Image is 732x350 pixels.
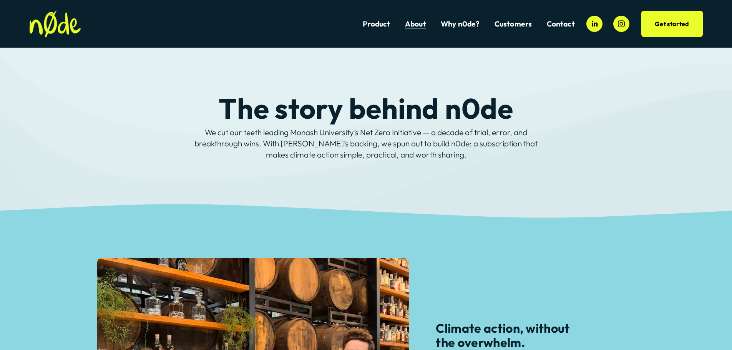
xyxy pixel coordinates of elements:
a: Get started [641,11,703,37]
img: n0de [29,10,81,38]
h3: Climate action, without the overwhelm. [436,321,589,350]
a: folder dropdown [495,19,532,29]
a: About [405,19,426,29]
a: LinkedIn [586,16,603,32]
p: We cut our teeth leading Monash University’s Net Zero Initiative — a decade of trial, error, and ... [188,127,545,160]
a: Why n0de? [441,19,480,29]
a: Product [363,19,390,29]
a: Instagram [613,16,629,32]
h1: The story behind n0de [188,94,545,123]
a: Contact [547,19,575,29]
span: Customers [495,20,532,28]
